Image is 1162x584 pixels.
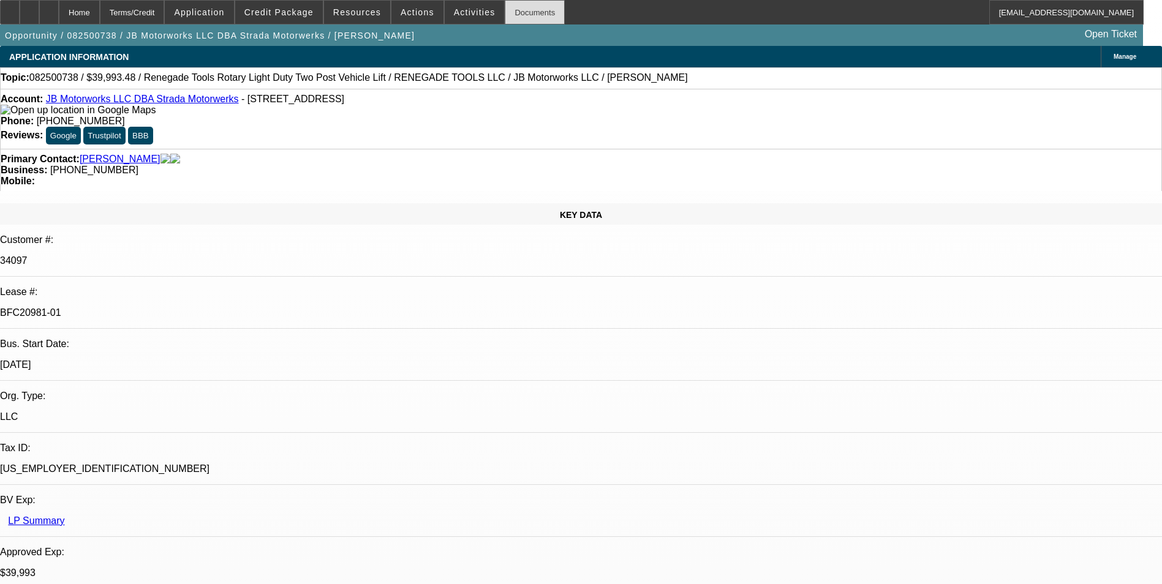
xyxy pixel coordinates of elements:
[1080,24,1142,45] a: Open Ticket
[83,127,125,144] button: Trustpilot
[5,31,415,40] span: Opportunity / 082500738 / JB Motorworks LLC DBA Strada Motorwerks / [PERSON_NAME]
[160,154,170,165] img: facebook-icon.png
[445,1,505,24] button: Activities
[241,94,344,104] span: - [STREET_ADDRESS]
[401,7,434,17] span: Actions
[560,210,602,220] span: KEY DATA
[235,1,323,24] button: Credit Package
[1,176,35,186] strong: Mobile:
[1,94,43,104] strong: Account:
[165,1,233,24] button: Application
[1,165,47,175] strong: Business:
[8,515,64,526] a: LP Summary
[1,72,29,83] strong: Topic:
[454,7,496,17] span: Activities
[1,116,34,126] strong: Phone:
[9,52,129,62] span: APPLICATION INFORMATION
[244,7,314,17] span: Credit Package
[391,1,443,24] button: Actions
[1,105,156,115] a: View Google Maps
[174,7,224,17] span: Application
[333,7,381,17] span: Resources
[1,130,43,140] strong: Reviews:
[37,116,125,126] span: [PHONE_NUMBER]
[80,154,160,165] a: [PERSON_NAME]
[50,165,138,175] span: [PHONE_NUMBER]
[1,105,156,116] img: Open up location in Google Maps
[1,154,80,165] strong: Primary Contact:
[170,154,180,165] img: linkedin-icon.png
[1114,53,1136,60] span: Manage
[128,127,153,144] button: BBB
[46,94,239,104] a: JB Motorworks LLC DBA Strada Motorwerks
[46,127,81,144] button: Google
[324,1,390,24] button: Resources
[29,72,688,83] span: 082500738 / $39,993.48 / Renegade Tools Rotary Light Duty Two Post Vehicle Lift / RENEGADE TOOLS ...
